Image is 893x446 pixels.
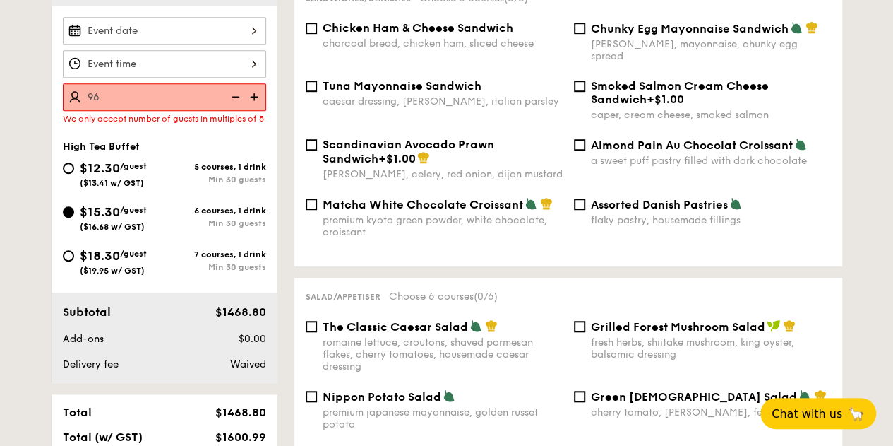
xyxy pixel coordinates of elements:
[306,292,380,302] span: Salad/Appetiser
[80,266,145,276] span: ($19.95 w/ GST)
[323,336,563,372] div: romaine lettuce, croutons, shaved parmesan flakes, cherry tomatoes, housemade caesar dressing
[164,206,266,216] div: 6 courses, 1 drink
[306,23,317,34] input: Chicken Ham & Cheese Sandwichcharcoal bread, chicken ham, sliced cheese
[783,319,796,332] img: icon-chef-hat.a58ddaea.svg
[306,391,317,402] input: Nippon Potato Saladpremium japanese mayonnaise, golden russet potato
[814,389,827,402] img: icon-chef-hat.a58ddaea.svg
[63,163,74,174] input: $12.30/guest($13.41 w/ GST)5 courses, 1 drinkMin 30 guests
[215,430,265,444] span: $1600.99
[323,21,513,35] span: Chicken Ham & Cheese Sandwich
[63,50,266,78] input: Event time
[80,204,120,220] span: $15.30
[120,205,147,215] span: /guest
[805,21,818,34] img: icon-chef-hat.a58ddaea.svg
[323,168,563,180] div: [PERSON_NAME], celery, red onion, dijon mustard
[229,358,265,370] span: Waived
[224,83,245,110] img: icon-reduce.1d2dbef1.svg
[378,152,416,165] span: +$1.00
[760,398,876,429] button: Chat with us🦙
[591,38,831,62] div: [PERSON_NAME], mayonnaise, chunky egg spread
[591,79,769,106] span: Smoked Salmon Cream Cheese Sandwich
[794,138,807,151] img: icon-vegetarian.fe4039eb.svg
[647,93,684,106] span: +$1.00
[574,321,585,332] input: Grilled Forest Mushroom Saladfresh herbs, shiitake mushroom, king oyster, balsamic dressing
[164,175,266,184] div: Min 30 guests
[485,319,498,332] img: icon-chef-hat.a58ddaea.svg
[120,161,147,171] span: /guest
[245,83,266,110] img: icon-add.58712e84.svg
[63,333,104,345] span: Add-ons
[729,197,742,210] img: icon-vegetarian.fe4039eb.svg
[164,262,266,272] div: Min 30 guests
[323,390,441,404] span: Nippon Potato Salad
[591,320,765,334] span: Grilled Forest Mushroom Salad
[848,406,865,422] span: 🦙
[306,199,317,210] input: Matcha White Chocolate Croissantpremium kyoto green powder, white chocolate, croissant
[164,218,266,228] div: Min 30 guests
[63,17,266,45] input: Event date
[63,358,119,370] span: Delivery fee
[574,81,585,92] input: Smoked Salmon Cream Cheese Sandwich+$1.00caper, cream cheese, smoked salmon
[323,37,563,49] div: charcoal bread, chicken ham, sliced cheese
[63,250,74,262] input: $18.30/guest($19.95 w/ GST)7 courses, 1 drinkMin 30 guests
[306,139,317,151] input: Scandinavian Avocado Prawn Sandwich+$1.00[PERSON_NAME], celery, red onion, dijon mustard
[63,406,92,419] span: Total
[63,206,74,218] input: $15.30/guest($16.68 w/ GST)6 courses, 1 drinkMin 30 guests
[574,23,585,34] input: Chunky Egg Mayonnaise Sandwich[PERSON_NAME], mayonnaise, chunky egg spread
[80,222,145,232] span: ($16.68 w/ GST)
[574,139,585,151] input: Almond Pain Au Chocolat Croissanta sweet puff pastry filled with dark chocolate
[63,114,266,124] div: We only accept number of guests in multiples of 5
[591,22,789,35] span: Chunky Egg Mayonnaise Sandwich
[591,390,797,404] span: Green [DEMOGRAPHIC_DATA] Salad
[591,336,831,360] div: fresh herbs, shiitake mushroom, king oyster, balsamic dressing
[591,214,831,226] div: flaky pastry, housemade fillings
[63,83,266,111] input: Number of guests
[574,391,585,402] input: Green [DEMOGRAPHIC_DATA] Saladcherry tomato, [PERSON_NAME], feta cheese
[120,249,147,259] span: /guest
[591,139,793,152] span: Almond Pain Au Chocolat Croissant
[323,198,523,211] span: Matcha White Chocolate Croissant
[591,109,831,121] div: caper, cream cheese, smoked salmon
[306,81,317,92] input: Tuna Mayonnaise Sandwichcaesar dressing, [PERSON_NAME], italian parsley
[323,95,563,107] div: caesar dressing, [PERSON_NAME], italian parsley
[443,389,455,402] img: icon-vegetarian.fe4039eb.svg
[798,389,811,402] img: icon-vegetarian.fe4039eb.svg
[215,305,265,319] span: $1468.80
[80,178,144,188] span: ($13.41 w/ GST)
[525,197,537,210] img: icon-vegetarian.fe4039eb.svg
[306,321,317,332] input: The Classic Caesar Saladromaine lettuce, croutons, shaved parmesan flakes, cherry tomatoes, house...
[417,151,430,164] img: icon-chef-hat.a58ddaea.svg
[389,291,498,303] span: Choose 6 courses
[80,160,120,176] span: $12.30
[164,250,266,259] div: 7 courses, 1 drink
[540,197,553,210] img: icon-chef-hat.a58ddaea.svg
[469,319,482,332] img: icon-vegetarian.fe4039eb.svg
[591,198,728,211] span: Assorted Danish Pastries
[164,162,266,172] div: 5 courses, 1 drink
[772,407,842,421] span: Chat with us
[474,291,498,303] span: (0/6)
[323,214,563,238] div: premium kyoto green powder, white chocolate, croissant
[323,320,468,334] span: The Classic Caesar Salad
[790,21,803,34] img: icon-vegetarian.fe4039eb.svg
[215,406,265,419] span: $1468.80
[80,248,120,264] span: $18.30
[63,430,143,444] span: Total (w/ GST)
[591,406,831,418] div: cherry tomato, [PERSON_NAME], feta cheese
[323,138,494,165] span: Scandinavian Avocado Prawn Sandwich
[238,333,265,345] span: $0.00
[323,79,481,93] span: Tuna Mayonnaise Sandwich
[574,199,585,210] input: Assorted Danish Pastriesflaky pastry, housemade fillings
[767,319,781,332] img: icon-vegan.f8ff3823.svg
[591,155,831,167] div: a sweet puff pastry filled with dark chocolate
[63,305,111,319] span: Subtotal
[323,406,563,430] div: premium japanese mayonnaise, golden russet potato
[63,141,140,153] span: High Tea Buffet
